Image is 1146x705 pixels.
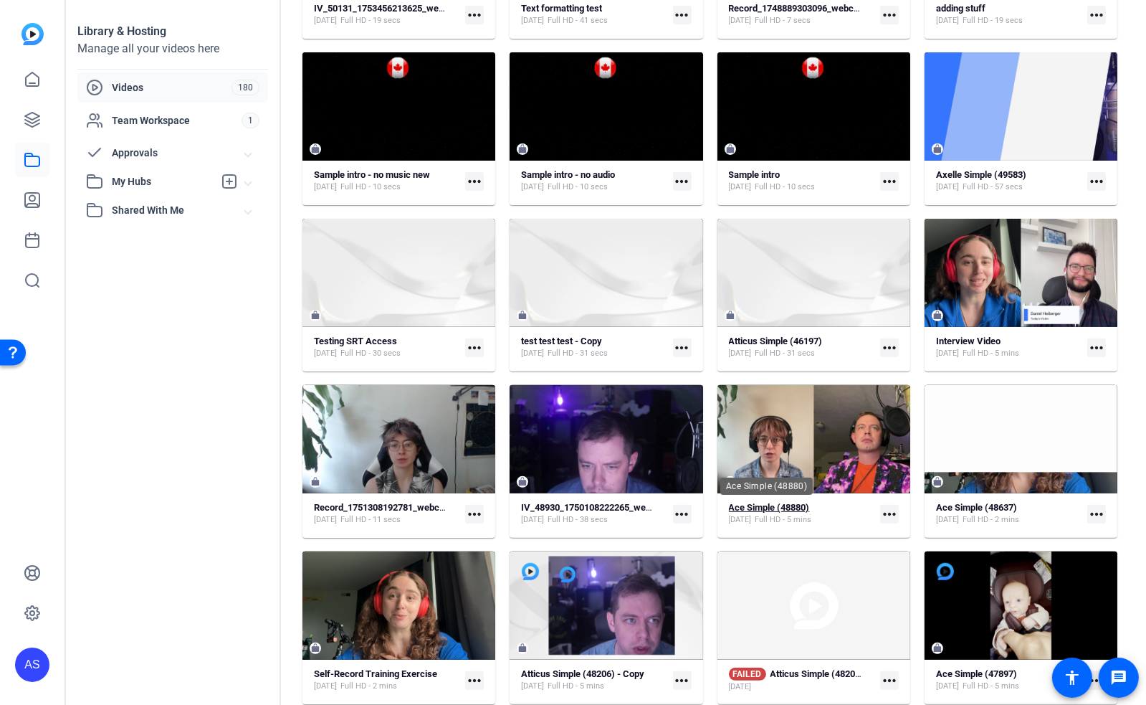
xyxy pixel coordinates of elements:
[314,169,430,180] strong: Sample intro - no music new
[521,502,669,513] strong: IV_48930_1750108222265_webcam
[548,514,608,526] span: Full HD - 38 secs
[77,196,268,224] mat-expansion-panel-header: Shared With Me
[936,181,959,193] span: [DATE]
[521,681,544,692] span: [DATE]
[729,169,874,193] a: Sample intro[DATE]Full HD - 10 secs
[548,181,608,193] span: Full HD - 10 secs
[314,336,459,359] a: Testing SRT Access[DATE]Full HD - 30 secs
[936,348,959,359] span: [DATE]
[729,668,874,693] a: FAILEDAtticus Simple (48206)[DATE]
[729,3,874,27] a: Record_1748889303096_webcam[DATE]Full HD - 7 secs
[314,502,459,526] a: Record_1751308192781_webcam[DATE]Full HD - 11 secs
[1087,6,1106,24] mat-icon: more_horiz
[242,113,259,128] span: 1
[521,668,644,679] strong: Atticus Simple (48206) - Copy
[963,348,1019,359] span: Full HD - 5 mins
[340,348,401,359] span: Full HD - 30 secs
[755,514,812,526] span: Full HD - 5 mins
[729,336,874,359] a: Atticus Simple (46197)[DATE]Full HD - 31 secs
[963,681,1019,692] span: Full HD - 5 mins
[936,514,959,526] span: [DATE]
[1064,669,1081,686] mat-icon: accessibility
[729,181,752,193] span: [DATE]
[729,15,752,27] span: [DATE]
[1087,172,1106,191] mat-icon: more_horiz
[112,174,214,189] span: My Hubs
[1087,505,1106,524] mat-icon: more_horiz
[314,681,337,692] span: [DATE]
[22,23,44,45] img: blue-gradient.svg
[340,181,401,193] span: Full HD - 10 secs
[1087,339,1106,357] mat-icon: more_horiz
[880,339,899,357] mat-icon: more_horiz
[340,681,397,692] span: Full HD - 2 mins
[521,668,667,692] a: Atticus Simple (48206) - Copy[DATE]Full HD - 5 mins
[521,3,602,14] strong: Text formatting test
[936,502,1017,513] strong: Ace Simple (48637)
[880,6,899,24] mat-icon: more_horiz
[936,15,959,27] span: [DATE]
[548,681,604,692] span: Full HD - 5 mins
[936,3,1081,27] a: adding stuff[DATE]Full HD - 19 secs
[521,336,602,346] strong: test test test - Copy
[755,348,816,359] span: Full HD - 31 secs
[1087,671,1106,690] mat-icon: more_horiz
[314,336,397,346] strong: Testing SRT Access
[755,181,816,193] span: Full HD - 10 secs
[77,167,268,196] mat-expansion-panel-header: My Hubs
[314,3,462,14] strong: IV_50131_1753456213625_webcam
[729,502,810,513] strong: Ace Simple (48880)
[880,172,899,191] mat-icon: more_horiz
[15,648,49,682] div: AS
[314,668,459,692] a: Self-Record Training Exercise[DATE]Full HD - 2 mins
[465,339,484,357] mat-icon: more_horiz
[314,181,337,193] span: [DATE]
[673,172,692,191] mat-icon: more_horiz
[314,502,452,513] strong: Record_1751308192781_webcam
[314,3,459,27] a: IV_50131_1753456213625_webcam[DATE]Full HD - 19 secs
[936,668,1017,679] strong: Ace Simple (47897)
[963,15,1023,27] span: Full HD - 19 secs
[729,336,823,346] strong: Atticus Simple (46197)
[314,348,337,359] span: [DATE]
[880,505,899,524] mat-icon: more_horiz
[936,681,959,692] span: [DATE]
[77,23,268,40] div: Library & Hosting
[112,203,245,218] span: Shared With Me
[521,348,544,359] span: [DATE]
[729,681,752,693] span: [DATE]
[936,336,1001,346] strong: Interview Video
[673,671,692,690] mat-icon: more_horiz
[936,169,1026,180] strong: Axelle Simple (49583)
[521,514,544,526] span: [DATE]
[755,15,811,27] span: Full HD - 7 secs
[729,169,780,180] strong: Sample intro
[77,40,268,57] div: Manage all your videos here
[231,80,259,95] span: 180
[465,505,484,524] mat-icon: more_horiz
[548,348,608,359] span: Full HD - 31 secs
[112,146,245,161] span: Approvals
[548,15,608,27] span: Full HD - 41 secs
[521,3,667,27] a: Text formatting test[DATE]Full HD - 41 secs
[963,514,1019,526] span: Full HD - 2 mins
[770,668,864,679] strong: Atticus Simple (48206)
[314,169,459,193] a: Sample intro - no music new[DATE]Full HD - 10 secs
[720,478,813,495] div: Ace Simple (48880)
[340,514,401,526] span: Full HD - 11 secs
[77,138,268,167] mat-expansion-panel-header: Approvals
[314,15,337,27] span: [DATE]
[340,15,401,27] span: Full HD - 19 secs
[465,172,484,191] mat-icon: more_horiz
[936,668,1081,692] a: Ace Simple (47897)[DATE]Full HD - 5 mins
[521,15,544,27] span: [DATE]
[465,6,484,24] mat-icon: more_horiz
[112,113,242,128] span: Team Workspace
[880,671,899,690] mat-icon: more_horiz
[729,348,752,359] span: [DATE]
[936,3,985,14] strong: adding stuff
[673,6,692,24] mat-icon: more_horiz
[729,3,867,14] strong: Record_1748889303096_webcam
[521,502,667,526] a: IV_48930_1750108222265_webcam[DATE]Full HD - 38 secs
[314,668,437,679] strong: Self-Record Training Exercise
